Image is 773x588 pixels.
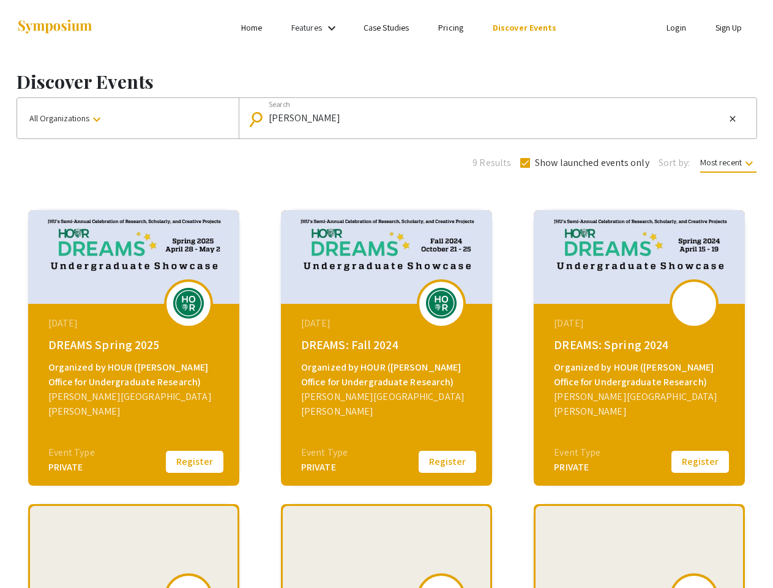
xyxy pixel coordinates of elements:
img: dreams-fall-2024_eventLogo_ff6658_.png [423,288,460,318]
button: Clear [725,111,740,126]
div: PRIVATE [48,460,95,475]
div: DREAMS Spring 2025 [48,336,222,354]
a: Pricing [438,22,463,33]
span: Show launched events only [535,156,649,170]
div: [PERSON_NAME][GEOGRAPHIC_DATA][PERSON_NAME] [48,390,222,419]
mat-icon: keyboard_arrow_down [742,156,756,171]
span: All Organizations [29,113,104,124]
h1: Discover Events [17,70,757,92]
mat-icon: close [728,113,738,124]
button: Register [164,449,225,475]
div: Event Type [301,445,348,460]
input: Looking for something specific? [269,113,725,124]
div: PRIVATE [301,460,348,475]
div: [DATE] [301,316,475,331]
img: Symposium by ForagerOne [17,19,93,36]
img: dreams-spring-2025_eventLogo_7b54a7_.png [170,288,207,318]
a: Features [291,22,322,33]
div: Organized by HOUR ([PERSON_NAME] Office for Undergraduate Research) [301,360,475,390]
div: DREAMS: Spring 2024 [554,336,728,354]
img: dreams-fall-2024_eventCoverPhoto_0caa39__thumb.jpg [281,210,492,304]
div: Event Type [48,445,95,460]
a: Case Studies [364,22,409,33]
a: Login [667,22,686,33]
button: Most recent [690,151,766,173]
button: Register [670,449,731,475]
a: Home [241,22,262,33]
span: Sort by: [659,156,690,170]
a: Discover Events [493,22,557,33]
span: Most recent [700,157,756,173]
div: DREAMS: Fall 2024 [301,336,475,354]
div: [PERSON_NAME][GEOGRAPHIC_DATA][PERSON_NAME] [301,390,475,419]
div: Organized by HOUR ([PERSON_NAME] Office for Undergraduate Research) [48,360,222,390]
mat-icon: keyboard_arrow_down [89,112,104,127]
div: [DATE] [554,316,728,331]
mat-icon: Expand Features list [324,21,339,36]
span: 9 Results [472,156,511,170]
img: dreams-spring-2024_eventCoverPhoto_ffb700__thumb.jpg [534,210,745,304]
div: Organized by HOUR ([PERSON_NAME] Office for Undergraduate Research) [554,360,728,390]
div: [DATE] [48,316,222,331]
div: PRIVATE [554,460,600,475]
img: dreams-spring-2025_eventCoverPhoto_df4d26__thumb.jpg [28,210,239,304]
button: Register [417,449,478,475]
button: All Organizations [17,98,239,138]
mat-icon: Search [250,108,268,130]
div: Event Type [554,445,600,460]
div: [PERSON_NAME][GEOGRAPHIC_DATA][PERSON_NAME] [554,390,728,419]
a: Sign Up [715,22,742,33]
